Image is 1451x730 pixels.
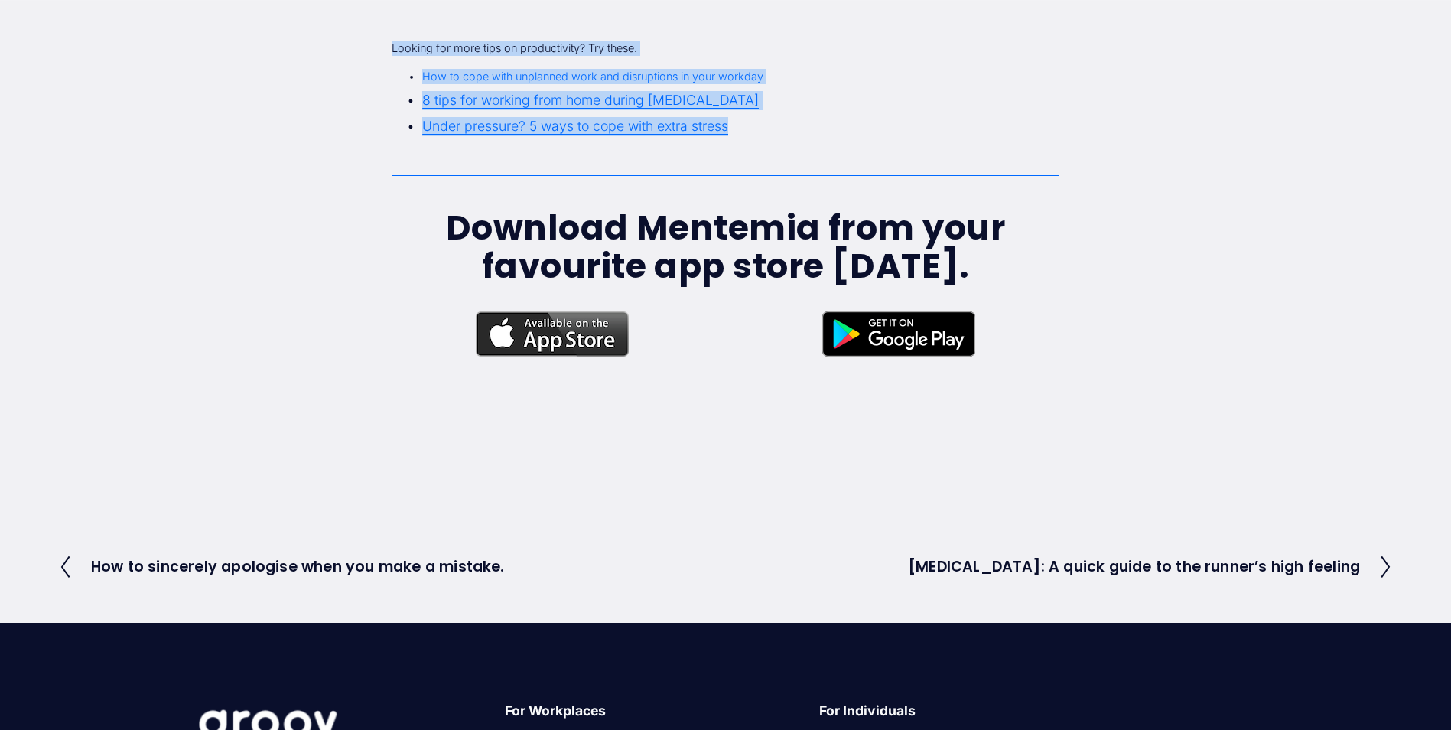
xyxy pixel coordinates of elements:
a: 8 tips for working from home during [MEDICAL_DATA] [422,92,759,108]
a: How to sincerely apologise when you make a mistake. [58,555,505,579]
a: [MEDICAL_DATA]: A quick guide to the runner’s high feeling [908,555,1393,579]
a: How to cope with unplanned work and disruptions in your workday [422,70,763,83]
strong: Download Mentemia from your favourite app store [DATE]. [446,204,1013,290]
a: Under pressure? 5 ways to cope with extra stress [422,118,728,134]
p: Looking for more tips on productivity? Try these. [392,41,1059,56]
h2: How to sincerely apologise when you make a mistake. [91,559,505,574]
strong: For Workplaces [505,702,606,719]
h2: [MEDICAL_DATA]: A quick guide to the runner’s high feeling [908,559,1360,574]
strong: For Individuals [819,702,916,719]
